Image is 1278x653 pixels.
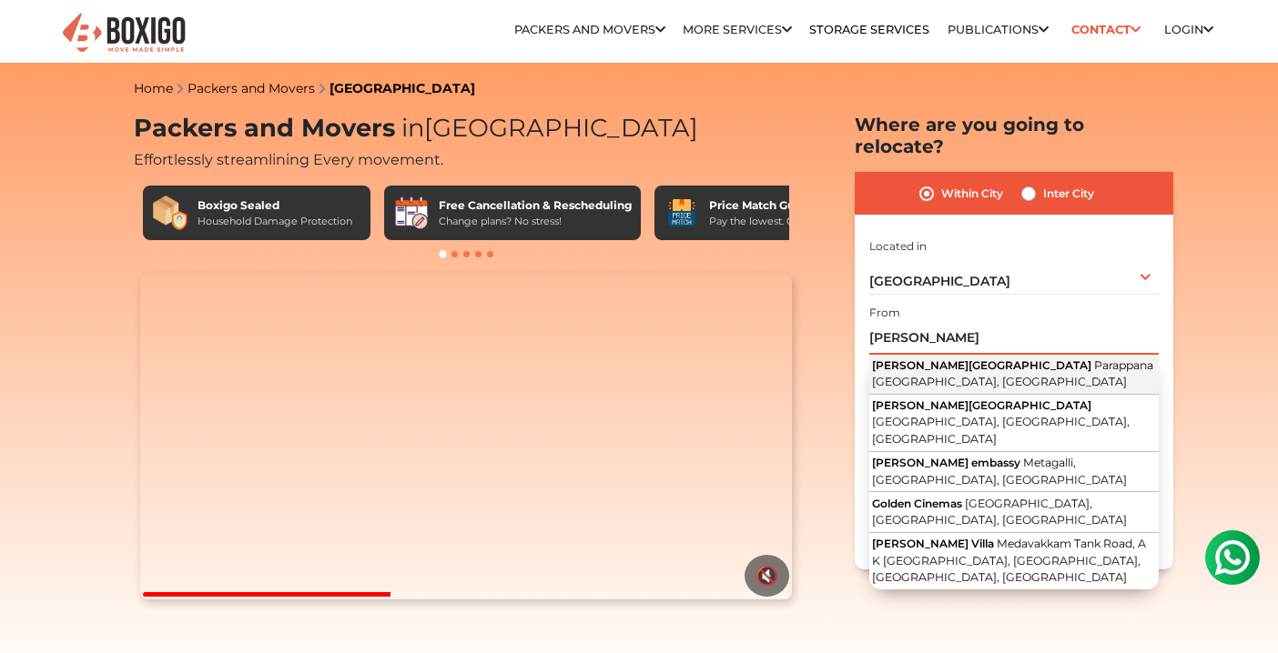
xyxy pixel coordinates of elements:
[709,197,847,214] div: Price Match Guarantee
[1066,15,1147,44] a: Contact
[1164,23,1213,36] a: Login
[393,195,430,231] img: Free Cancellation & Rescheduling
[18,18,55,55] img: whatsapp-icon.svg
[869,395,1159,452] button: [PERSON_NAME][GEOGRAPHIC_DATA] [GEOGRAPHIC_DATA], [GEOGRAPHIC_DATA], [GEOGRAPHIC_DATA]
[872,358,1091,372] span: [PERSON_NAME][GEOGRAPHIC_DATA]
[395,113,698,143] span: [GEOGRAPHIC_DATA]
[198,197,352,214] div: Boxigo Sealed
[198,214,352,229] div: Household Damage Protection
[869,355,1159,396] button: [PERSON_NAME][GEOGRAPHIC_DATA] Parappana [GEOGRAPHIC_DATA], [GEOGRAPHIC_DATA]
[401,113,424,143] span: in
[872,456,1020,469] span: [PERSON_NAME] embassy
[872,537,994,550] span: [PERSON_NAME] Villa
[152,195,188,231] img: Boxigo Sealed
[872,497,962,510] span: Golden Cinemas
[664,195,700,231] img: Price Match Guarantee
[869,273,1010,289] span: [GEOGRAPHIC_DATA]
[941,183,1003,205] label: Within City
[869,452,1159,493] button: [PERSON_NAME] embassy Metagalli, [GEOGRAPHIC_DATA], [GEOGRAPHIC_DATA]
[1043,183,1094,205] label: Inter City
[872,398,1091,412] span: [PERSON_NAME][GEOGRAPHIC_DATA]
[872,497,1127,527] span: [GEOGRAPHIC_DATA], [GEOGRAPHIC_DATA], [GEOGRAPHIC_DATA]
[948,23,1049,36] a: Publications
[134,114,798,144] h1: Packers and Movers
[439,214,632,229] div: Change plans? No stress!
[745,555,789,597] button: 🔇
[683,23,792,36] a: More services
[60,11,188,55] img: Boxigo
[809,23,929,36] a: Storage Services
[855,114,1173,157] h2: Where are you going to relocate?
[134,80,173,96] a: Home
[872,537,1146,584] span: Medavakkam Tank Road, A K [GEOGRAPHIC_DATA], [GEOGRAPHIC_DATA], [GEOGRAPHIC_DATA], [GEOGRAPHIC_DATA]
[872,415,1130,446] span: [GEOGRAPHIC_DATA], [GEOGRAPHIC_DATA], [GEOGRAPHIC_DATA]
[709,214,847,229] div: Pay the lowest. Guaranteed!
[869,323,1159,355] input: Select Building or Nearest Landmark
[330,80,475,96] a: [GEOGRAPHIC_DATA]
[869,238,927,255] label: Located in
[869,492,1159,533] button: Golden Cinemas [GEOGRAPHIC_DATA], [GEOGRAPHIC_DATA], [GEOGRAPHIC_DATA]
[140,274,791,599] video: Your browser does not support the video tag.
[514,23,665,36] a: Packers and Movers
[869,533,1159,589] button: [PERSON_NAME] Villa Medavakkam Tank Road, A K [GEOGRAPHIC_DATA], [GEOGRAPHIC_DATA], [GEOGRAPHIC_D...
[439,197,632,214] div: Free Cancellation & Rescheduling
[869,305,900,321] label: From
[872,456,1127,487] span: Metagalli, [GEOGRAPHIC_DATA], [GEOGRAPHIC_DATA]
[188,80,315,96] a: Packers and Movers
[134,151,443,168] span: Effortlessly streamlining Every movement.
